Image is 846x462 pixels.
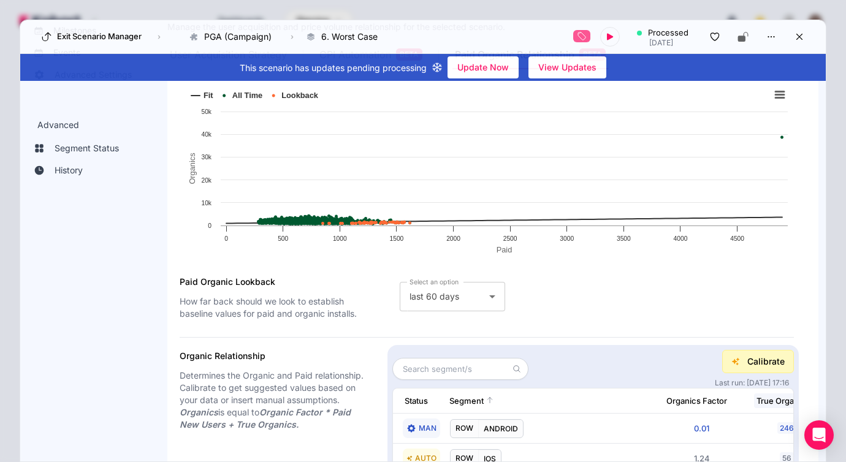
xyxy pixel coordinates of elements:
[180,350,265,362] h3: Organic Relationship
[449,396,484,406] span: Segment
[457,58,509,77] span: Update Now
[180,369,368,431] h3: Determines the Organic and Paid relationship. Calibrate to get suggested values based on your dat...
[637,39,688,47] div: [DATE]
[390,235,404,242] text: 1500
[560,235,574,242] text: 3000
[747,355,785,368] span: Calibrate
[403,395,440,407] button: Status
[666,396,727,406] span: Organics Factor
[538,58,596,77] span: View Updates
[410,291,459,301] span: last 60 days
[715,378,794,388] span: Last run: [DATE] 17:16
[448,56,519,78] button: Update Now
[201,154,211,161] text: 30k
[478,420,523,437] div: ANDROID
[405,396,428,406] span: Status
[201,131,211,138] text: 40k
[180,295,368,320] h3: How far back should we look to establish baseline values for paid and organic installs.
[449,395,528,407] button: Segment
[455,423,473,433] span: ROW
[333,235,347,242] text: 1000
[208,222,211,229] text: 0
[278,235,288,242] text: 500
[28,138,148,158] a: Segment Status
[201,200,211,206] text: 10k
[281,91,319,100] text: Lookback
[28,119,148,136] h3: Advanced
[617,235,631,242] text: 3500
[722,350,794,373] button: Calibrate
[232,91,263,100] text: All Time
[204,91,213,100] text: Fit
[180,407,351,430] em: Organic Factor * Paid New Users + True Organics.
[410,278,459,286] mat-label: Select an option
[201,108,211,115] text: 50k
[730,235,744,242] text: 4500
[753,393,836,408] button: True Organics (c)
[660,422,743,434] div: 0.01
[180,407,218,417] strong: Organics
[674,235,688,242] text: 4000
[497,245,513,254] text: Paid
[392,358,528,380] input: Search segment/s
[754,393,825,408] span: True Organics (c)
[180,276,275,288] h3: Paid Organic Lookback
[804,420,834,450] div: Open Intercom Messenger
[224,235,228,242] text: 0
[660,395,743,407] button: Organics Factor
[503,235,517,242] text: 2500
[28,161,148,180] a: History
[777,422,796,434] span: 246
[55,142,119,154] span: Segment Status
[446,235,460,242] text: 2000
[188,153,197,184] text: Organics
[240,61,427,74] span: This scenario has updates pending processing
[37,27,145,47] button: Exit Scenario Manager
[55,164,83,176] span: History
[201,177,211,184] text: 20k
[419,423,436,433] span: MAN
[528,56,606,78] button: View Updates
